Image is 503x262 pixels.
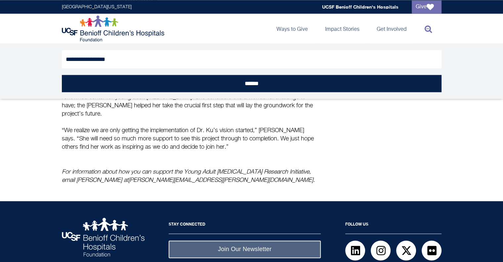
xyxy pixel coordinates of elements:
[320,14,365,43] a: Impact Stories
[371,14,412,43] a: Get Involved
[62,218,145,256] img: UCSF Benioff Children's Hospitals
[62,15,166,42] img: Logo for UCSF Benioff Children's Hospitals Foundation
[62,127,316,151] p: “We realize we are only getting the implementation of Dr. Ku’s vision started,” [PERSON_NAME] say...
[169,240,321,258] a: Join Our Newsletter
[412,0,441,14] a: Give
[345,218,441,234] h2: Follow Us
[322,4,398,10] a: UCSF Benioff Children's Hospitals
[169,218,321,234] h2: Stay Connected
[62,5,132,9] a: [GEOGRAPHIC_DATA][US_STATE]
[271,14,313,43] a: Ways to Give
[62,169,315,183] em: For information about how you can support the Young Adult [MEDICAL_DATA] Research Initiative, ema...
